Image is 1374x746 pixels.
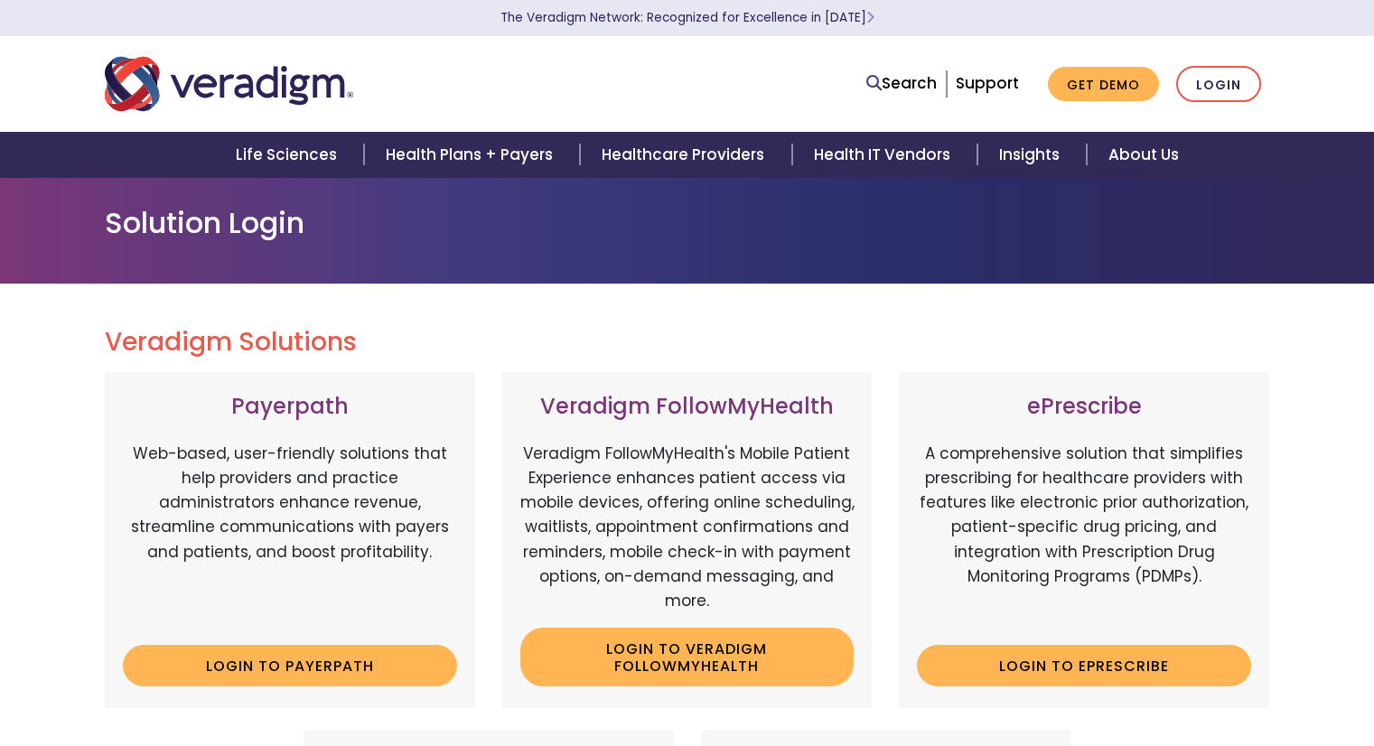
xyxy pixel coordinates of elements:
[1087,132,1201,178] a: About Us
[105,206,1270,240] h1: Solution Login
[1048,67,1159,102] a: Get Demo
[917,442,1251,631] p: A comprehensive solution that simplifies prescribing for healthcare providers with features like ...
[520,394,855,420] h3: Veradigm FollowMyHealth
[500,9,874,26] a: The Veradigm Network: Recognized for Excellence in [DATE]Learn More
[917,645,1251,686] a: Login to ePrescribe
[866,71,937,96] a: Search
[123,394,457,420] h3: Payerpath
[520,442,855,613] p: Veradigm FollowMyHealth's Mobile Patient Experience enhances patient access via mobile devices, o...
[917,394,1251,420] h3: ePrescribe
[123,442,457,631] p: Web-based, user-friendly solutions that help providers and practice administrators enhance revenu...
[792,132,977,178] a: Health IT Vendors
[520,628,855,686] a: Login to Veradigm FollowMyHealth
[1176,66,1261,103] a: Login
[956,72,1019,94] a: Support
[105,54,353,114] img: Veradigm logo
[105,327,1270,358] h2: Veradigm Solutions
[364,132,580,178] a: Health Plans + Payers
[977,132,1087,178] a: Insights
[123,645,457,686] a: Login to Payerpath
[866,9,874,26] span: Learn More
[214,132,364,178] a: Life Sciences
[580,132,791,178] a: Healthcare Providers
